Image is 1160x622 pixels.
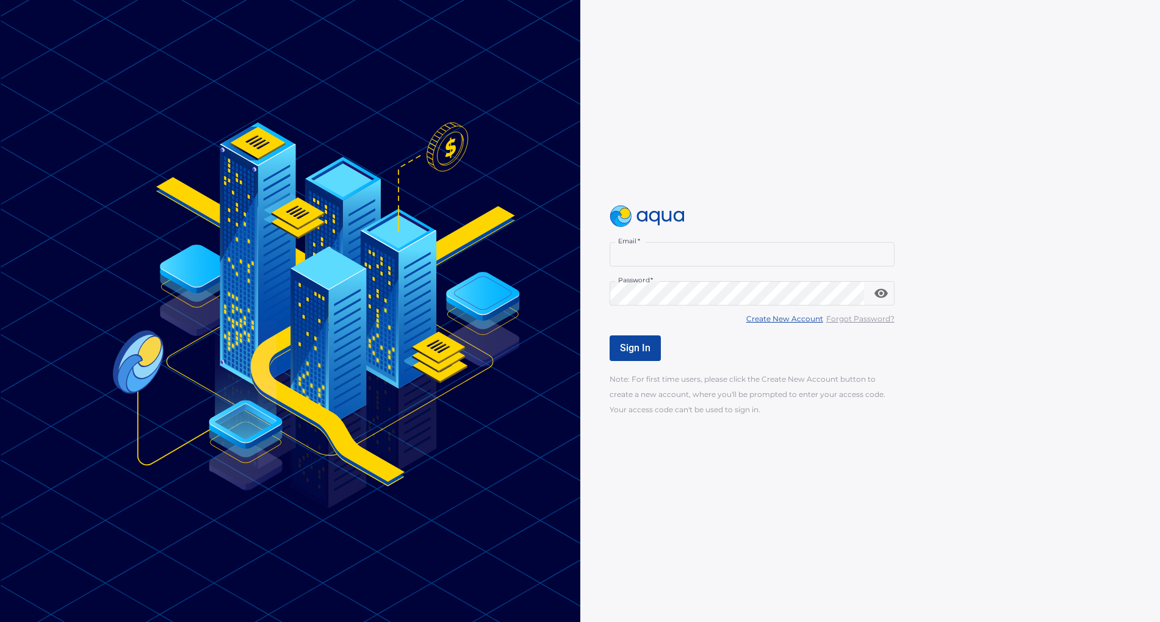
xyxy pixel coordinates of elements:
img: logo [610,206,685,227]
u: Create New Account [746,314,823,323]
button: toggle password visibility [869,281,893,306]
span: Sign In [620,342,650,354]
label: Email [618,237,640,246]
label: Password [618,276,653,285]
u: Forgot Password? [826,314,895,323]
span: Note: For first time users, please click the Create New Account button to create a new account, w... [610,374,885,414]
button: Sign In [610,335,661,361]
